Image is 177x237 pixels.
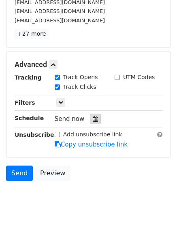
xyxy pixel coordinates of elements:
small: [EMAIL_ADDRESS][DOMAIN_NAME] [15,17,105,24]
a: Preview [35,166,70,181]
a: Copy unsubscribe link [55,141,128,148]
iframe: Chat Widget [136,198,177,237]
h5: Advanced [15,60,162,69]
label: UTM Codes [123,73,155,82]
strong: Tracking [15,74,42,81]
label: Track Opens [63,73,98,82]
strong: Schedule [15,115,44,121]
strong: Unsubscribe [15,131,54,138]
small: [EMAIL_ADDRESS][DOMAIN_NAME] [15,8,105,14]
label: Track Clicks [63,83,96,91]
label: Add unsubscribe link [63,130,122,139]
span: Send now [55,115,85,123]
a: +27 more [15,29,49,39]
strong: Filters [15,99,35,106]
a: Send [6,166,33,181]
